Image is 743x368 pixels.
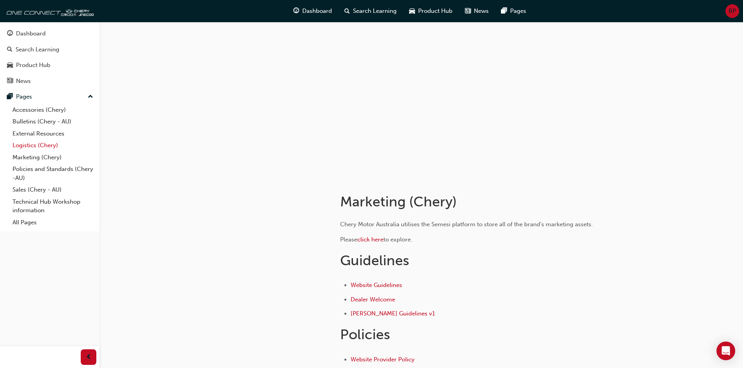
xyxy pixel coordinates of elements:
[3,74,96,88] a: News
[340,326,390,343] span: Policies
[340,236,357,243] span: Please
[340,252,409,269] span: Guidelines
[3,25,96,90] button: DashboardSearch LearningProduct HubNews
[7,93,13,100] span: pages-icon
[351,356,415,363] a: Website Provider Policy
[729,7,736,16] span: BP
[340,221,593,228] span: Chery Motor Australia utilises the Semesi platform to store all of the brand's marketing assets.
[409,6,415,16] span: car-icon
[4,3,94,19] img: oneconnect
[338,3,403,19] a: search-iconSearch Learning
[501,6,507,16] span: pages-icon
[16,92,32,101] div: Pages
[465,6,471,16] span: news-icon
[16,77,31,86] div: News
[418,7,452,16] span: Product Hub
[340,193,596,210] h1: Marketing (Chery)
[9,163,96,184] a: Policies and Standards (Chery -AU)
[3,90,96,104] button: Pages
[16,45,59,54] div: Search Learning
[9,104,96,116] a: Accessories (Chery)
[725,4,739,18] button: BP
[16,61,50,70] div: Product Hub
[88,92,93,102] span: up-icon
[383,236,412,243] span: to explore.
[293,6,299,16] span: guage-icon
[9,128,96,140] a: External Resources
[459,3,495,19] a: news-iconNews
[351,296,395,303] a: Dealer Welcome
[510,7,526,16] span: Pages
[287,3,338,19] a: guage-iconDashboard
[3,26,96,41] a: Dashboard
[357,236,383,243] a: click here
[9,151,96,164] a: Marketing (Chery)
[7,30,13,37] span: guage-icon
[351,310,435,317] a: [PERSON_NAME] Guidelines v1
[474,7,489,16] span: News
[495,3,532,19] a: pages-iconPages
[353,7,397,16] span: Search Learning
[716,342,735,360] div: Open Intercom Messenger
[9,116,96,128] a: Bulletins (Chery - AU)
[403,3,459,19] a: car-iconProduct Hub
[9,196,96,217] a: Technical Hub Workshop information
[16,29,46,38] div: Dashboard
[3,42,96,57] a: Search Learning
[7,62,13,69] span: car-icon
[86,352,92,362] span: prev-icon
[7,46,12,53] span: search-icon
[7,78,13,85] span: news-icon
[3,58,96,72] a: Product Hub
[302,7,332,16] span: Dashboard
[9,217,96,229] a: All Pages
[9,139,96,151] a: Logistics (Chery)
[9,184,96,196] a: Sales (Chery - AU)
[351,282,402,289] a: Website Guidelines
[344,6,350,16] span: search-icon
